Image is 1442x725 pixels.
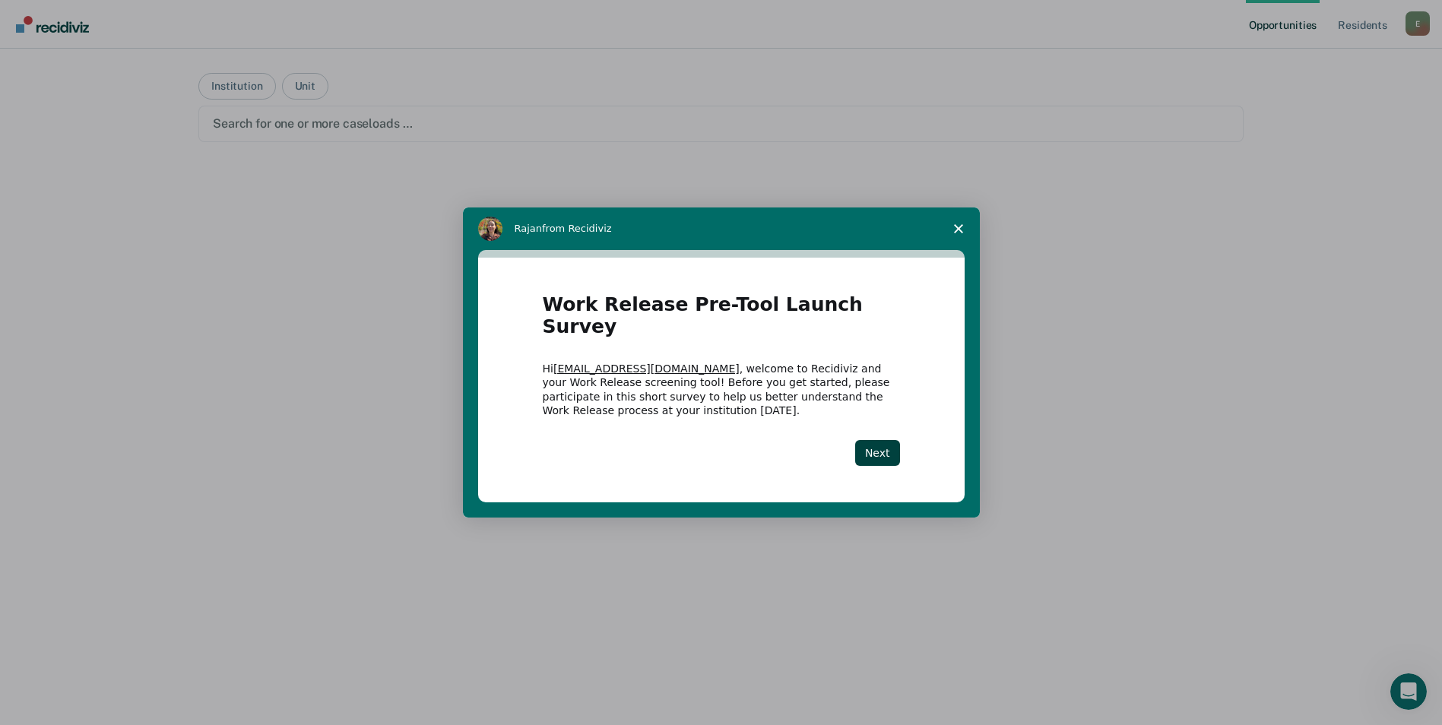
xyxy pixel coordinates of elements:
div: Hi , welcome to Recidiviz and your Work Release screening tool! Before you get started, please pa... [543,362,900,417]
span: Close survey [937,207,980,250]
button: Next [855,440,900,466]
span: Rajan [515,223,543,234]
img: Profile image for Rajan [478,217,502,241]
h1: Work Release Pre-Tool Launch Survey [543,294,900,347]
a: [EMAIL_ADDRESS][DOMAIN_NAME] [553,362,740,375]
span: from Recidiviz [542,223,612,234]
